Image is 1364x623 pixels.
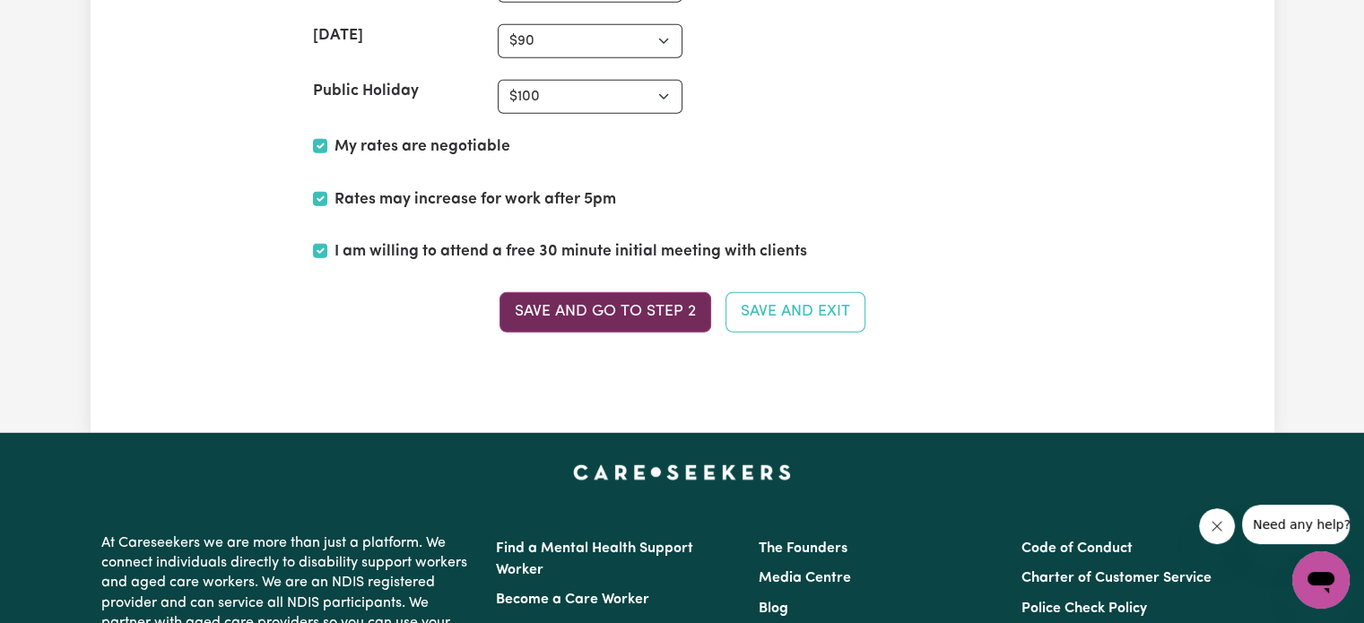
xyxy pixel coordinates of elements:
[496,541,693,577] a: Find a Mental Health Support Worker
[725,292,865,332] button: Save and Exit
[759,541,847,556] a: The Founders
[313,80,419,103] label: Public Holiday
[334,135,510,159] label: My rates are negotiable
[1242,505,1350,544] iframe: Message from company
[1021,541,1133,556] a: Code of Conduct
[313,24,363,48] label: [DATE]
[1021,601,1147,616] a: Police Check Policy
[759,571,851,585] a: Media Centre
[1021,571,1212,585] a: Charter of Customer Service
[1292,551,1350,609] iframe: Button to launch messaging window
[496,593,649,607] a: Become a Care Worker
[334,188,616,212] label: Rates may increase for work after 5pm
[11,13,109,27] span: Need any help?
[573,465,791,480] a: Careseekers home page
[759,601,788,616] a: Blog
[1199,508,1235,544] iframe: Close message
[334,240,807,264] label: I am willing to attend a free 30 minute initial meeting with clients
[500,292,711,332] button: Save and go to Step 2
